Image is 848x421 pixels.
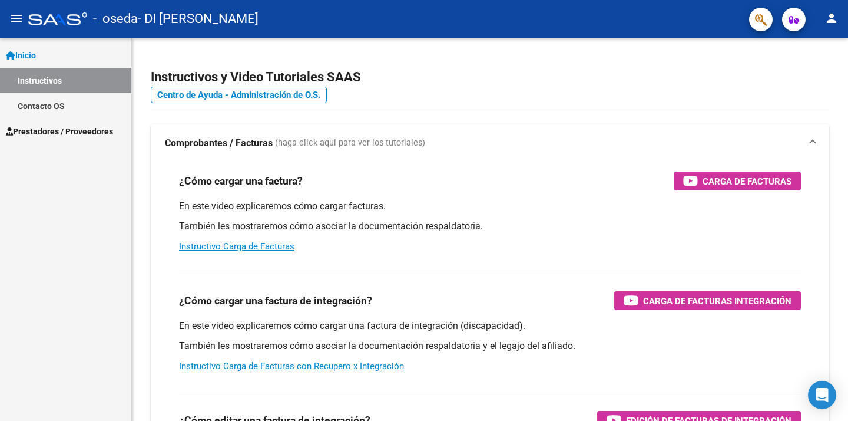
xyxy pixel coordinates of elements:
span: - oseda [93,6,138,32]
mat-icon: menu [9,11,24,25]
p: En este video explicaremos cómo cargar una factura de integración (discapacidad). [179,320,801,333]
p: También les mostraremos cómo asociar la documentación respaldatoria. [179,220,801,233]
h2: Instructivos y Video Tutoriales SAAS [151,66,829,88]
span: Carga de Facturas Integración [643,294,791,308]
a: Centro de Ayuda - Administración de O.S. [151,87,327,103]
span: Prestadores / Proveedores [6,125,113,138]
p: En este video explicaremos cómo cargar facturas. [179,200,801,213]
span: - DI [PERSON_NAME] [138,6,259,32]
mat-icon: person [824,11,839,25]
button: Carga de Facturas [674,172,801,190]
h3: ¿Cómo cargar una factura? [179,173,303,189]
span: Carga de Facturas [703,174,791,189]
div: Open Intercom Messenger [808,381,836,409]
a: Instructivo Carga de Facturas con Recupero x Integración [179,361,404,371]
a: Instructivo Carga de Facturas [179,241,294,252]
h3: ¿Cómo cargar una factura de integración? [179,292,372,309]
mat-expansion-panel-header: Comprobantes / Facturas (haga click aquí para ver los tutoriales) [151,124,829,162]
span: Inicio [6,49,36,62]
button: Carga de Facturas Integración [614,291,801,310]
p: También les mostraremos cómo asociar la documentación respaldatoria y el legajo del afiliado. [179,340,801,353]
span: (haga click aquí para ver los tutoriales) [275,137,425,150]
strong: Comprobantes / Facturas [165,137,273,150]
